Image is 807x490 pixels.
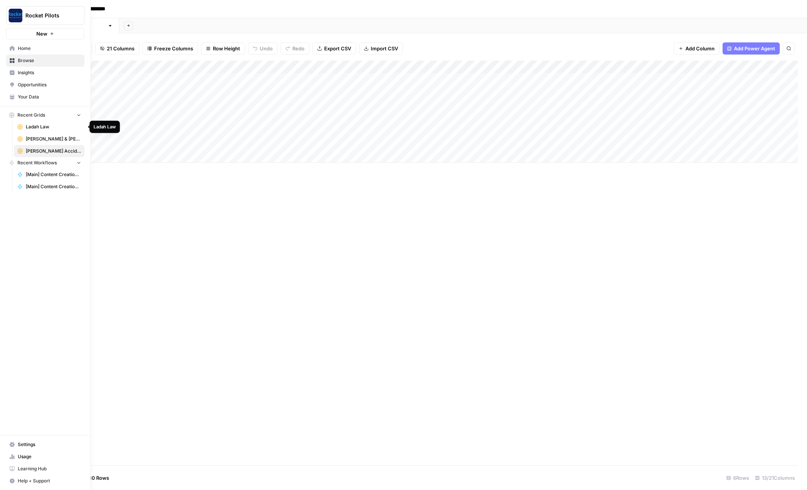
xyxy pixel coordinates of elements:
[26,183,81,190] span: [Main] Content Creation Article
[17,159,57,166] span: Recent Workflows
[6,6,84,25] button: Workspace: Rocket Pilots
[248,42,278,55] button: Undo
[26,136,81,142] span: [PERSON_NAME] & [PERSON_NAME] V1
[154,45,193,52] span: Freeze Columns
[312,42,356,55] button: Export CSV
[94,123,116,130] div: Ladah Law
[14,169,84,181] a: [Main] Content Creation Brief
[213,45,240,52] span: Row Height
[14,181,84,193] a: [Main] Content Creation Article
[6,67,84,79] a: Insights
[18,94,81,100] span: Your Data
[18,478,81,484] span: Help + Support
[201,42,245,55] button: Row Height
[752,472,798,484] div: 13/21 Columns
[25,12,71,19] span: Rocket Pilots
[6,451,84,463] a: Usage
[6,42,84,55] a: Home
[107,45,134,52] span: 21 Columns
[685,45,715,52] span: Add Column
[26,148,81,154] span: [PERSON_NAME] Accident Attorneys
[18,81,81,88] span: Opportunities
[18,45,81,52] span: Home
[6,463,84,475] a: Learning Hub
[95,42,139,55] button: 21 Columns
[281,42,309,55] button: Redo
[292,45,304,52] span: Redo
[18,465,81,472] span: Learning Hub
[674,42,720,55] button: Add Column
[18,69,81,76] span: Insights
[6,475,84,487] button: Help + Support
[324,45,351,52] span: Export CSV
[6,157,84,169] button: Recent Workflows
[260,45,273,52] span: Undo
[18,441,81,448] span: Settings
[79,474,109,482] span: Add 10 Rows
[26,171,81,178] span: [Main] Content Creation Brief
[26,123,81,130] span: Ladah Law
[9,9,22,22] img: Rocket Pilots Logo
[17,112,45,119] span: Recent Grids
[371,45,398,52] span: Import CSV
[6,91,84,103] a: Your Data
[6,79,84,91] a: Opportunities
[142,42,198,55] button: Freeze Columns
[14,145,84,157] a: [PERSON_NAME] Accident Attorneys
[6,439,84,451] a: Settings
[723,42,780,55] button: Add Power Agent
[14,133,84,145] a: [PERSON_NAME] & [PERSON_NAME] V1
[723,472,752,484] div: 6 Rows
[18,453,81,460] span: Usage
[14,121,84,133] a: Ladah Law
[6,28,84,39] button: New
[359,42,403,55] button: Import CSV
[36,30,47,37] span: New
[6,109,84,121] button: Recent Grids
[18,57,81,64] span: Browse
[6,55,84,67] a: Browse
[734,45,775,52] span: Add Power Agent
